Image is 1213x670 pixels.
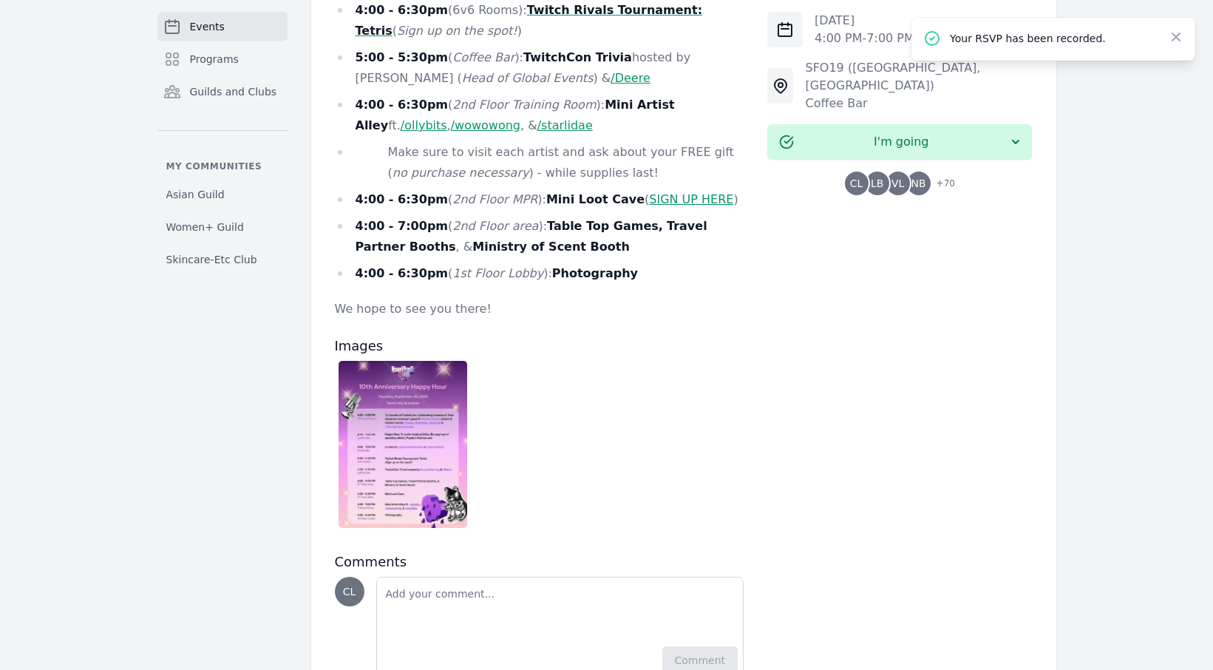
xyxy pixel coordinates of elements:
[815,30,942,47] p: 4:00 PM - 7:00 PM PDT
[335,337,744,355] h3: Images
[452,50,514,64] em: Coffee Bar
[157,12,288,273] nav: Sidebar
[871,178,883,189] span: LB
[950,31,1157,46] p: Your RSVP has been recorded.
[335,142,744,183] li: Make sure to visit each artist and ask about your FREE gift ( ) - while supplies last!
[335,95,744,136] li: ( ): ft. , , &
[891,178,904,189] span: VL
[523,50,632,64] strong: TwitchCon Trivia
[335,553,744,571] h3: Comments
[157,77,288,106] a: Guilds and Clubs
[190,52,239,67] span: Programs
[649,192,733,206] a: SIGN UP HERE
[335,263,744,284] li: ( ):
[393,166,529,180] em: no purchase necessary
[157,160,288,172] p: My communities
[190,19,225,34] span: Events
[805,59,1032,95] div: SFO19 ([GEOGRAPHIC_DATA], [GEOGRAPHIC_DATA])
[356,98,675,132] strong: Mini Artist Alley
[356,50,449,64] strong: 5:00 - 5:30pm
[547,219,663,233] strong: Table Top Games,
[546,192,645,206] strong: Mini Loot Cave
[335,216,744,257] li: ( ): , &
[537,118,593,132] a: /starlidae
[452,98,596,112] em: 2nd Floor Training Room
[335,47,744,89] li: ( ): hosted by [PERSON_NAME] ( ) &
[815,12,942,30] p: [DATE]
[472,240,630,254] strong: Ministry of Scent Booth
[157,214,288,240] a: Women+ Guild
[166,252,257,267] span: Skincare-Etc Club
[157,181,288,208] a: Asian Guild
[552,266,638,280] strong: Photography
[356,3,449,17] strong: 4:00 - 6:30pm
[335,299,744,319] p: We hope to see you there!
[462,71,594,85] em: Head of Global Events
[356,266,449,280] strong: 4:00 - 6:30pm
[339,361,468,528] img: 10th%20Anniversary%20Happy%20Hour%20Schedule.jpg
[343,586,356,597] span: CL
[157,246,288,273] a: Skincare-Etc Club
[911,178,926,189] span: NB
[452,192,537,206] em: 2nd Floor MPR
[157,44,288,74] a: Programs
[611,71,650,85] a: /Deere
[190,84,277,99] span: Guilds and Clubs
[452,219,538,233] em: 2nd Floor area
[356,219,449,233] strong: 4:00 - 7:00pm
[356,192,449,206] strong: 4:00 - 6:30pm
[767,124,1032,160] button: I'm going
[451,118,520,132] a: /wowowong
[452,266,543,280] em: 1st Floor Lobby
[928,175,955,195] span: + 70
[397,24,517,38] em: Sign up on the spot!
[401,118,447,132] a: /ollybits
[850,178,863,189] span: CL
[794,133,1008,151] span: I'm going
[157,12,288,41] a: Events
[335,189,744,210] li: ( ): ( )
[166,220,244,234] span: Women+ Guild
[166,187,225,202] span: Asian Guild
[356,3,703,38] a: Twitch Rivals Tournament: Tetris
[805,95,1032,112] div: Coffee Bar
[356,98,449,112] strong: 4:00 - 6:30pm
